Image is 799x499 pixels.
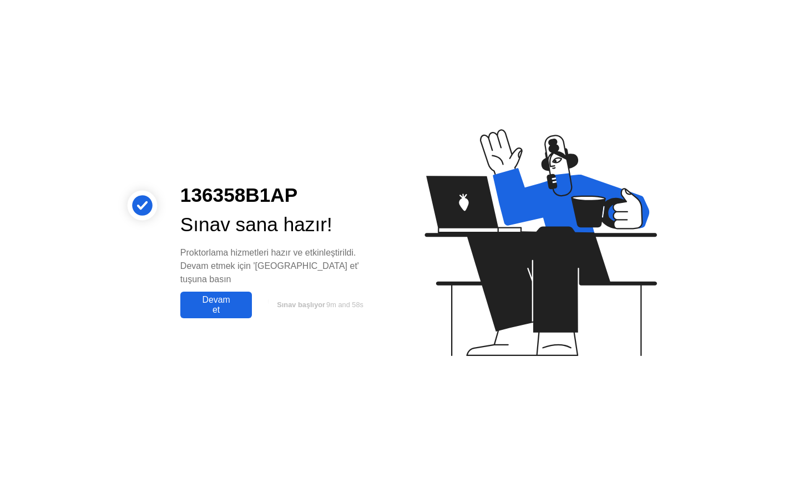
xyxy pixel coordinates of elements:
[180,210,382,240] div: Sınav sana hazır!
[257,294,382,315] button: Sınav başlıyor9m and 58s
[184,295,249,315] div: Devam et
[326,301,363,309] span: 9m and 58s
[180,292,252,318] button: Devam et
[180,246,382,286] div: Proktorlama hizmetleri hazır ve etkinleştirildi. Devam etmek için '[GEOGRAPHIC_DATA] et' tuşuna b...
[180,181,382,210] div: 136358B1AP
